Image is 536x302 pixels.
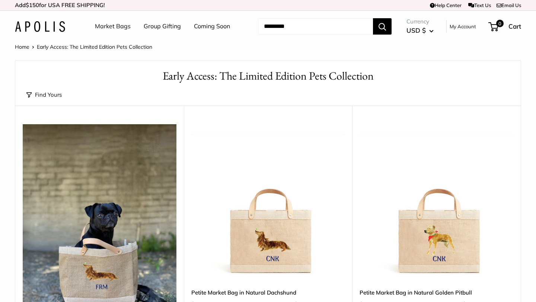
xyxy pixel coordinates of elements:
input: Search... [258,18,373,35]
img: Petite Market Bag in Natural Golden Pitbull [360,124,513,278]
a: 0 Cart [489,20,521,32]
h1: Early Access: The Limited Edition Pets Collection [26,68,510,84]
a: Petite Market Bag in Natural DachshundPetite Market Bag in Natural Dachshund [191,124,345,278]
button: Find Yours [26,90,62,100]
a: Petite Market Bag in Natural Golden Pitbull [360,288,513,297]
img: Apolis [15,21,65,32]
span: Cart [508,22,521,30]
nav: Breadcrumb [15,42,152,52]
span: 0 [496,20,504,27]
a: Coming Soon [194,21,230,32]
a: Group Gifting [144,21,181,32]
img: Petite Market Bag in Natural Dachshund [191,124,345,278]
a: Help Center [430,2,462,8]
button: Search [373,18,392,35]
a: Market Bags [95,21,131,32]
span: $150 [26,1,39,9]
button: USD $ [406,25,434,36]
a: Home [15,44,29,50]
span: Currency [406,16,434,27]
a: Text Us [468,2,491,8]
a: Email Us [497,2,521,8]
a: Petite Market Bag in Natural Golden PitbullPetite Market Bag in Natural Golden Pitbull [360,124,513,278]
a: My Account [450,22,476,31]
a: Petite Market Bag in Natural Dachshund [191,288,345,297]
span: USD $ [406,26,426,34]
span: Early Access: The Limited Edition Pets Collection [37,44,152,50]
